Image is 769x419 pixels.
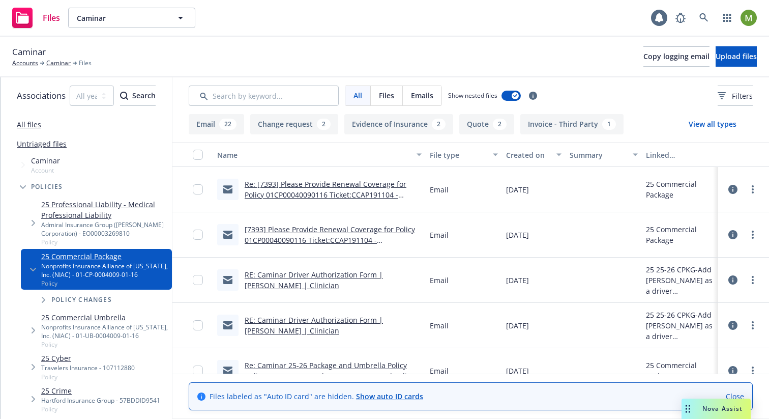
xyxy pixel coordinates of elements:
[41,405,160,413] span: Policy
[726,391,744,402] a: Close
[718,91,753,101] span: Filters
[245,179,406,210] a: Re: [7393] Please Provide Renewal Coverage for Policy 01CP00040090116 Ticket:CCAP191104 - Reinsta...
[426,143,502,167] button: File type
[353,90,362,101] span: All
[31,155,60,166] span: Caminar
[430,366,449,376] span: Email
[670,8,691,28] a: Report a Bug
[747,319,759,331] a: more
[245,315,383,336] a: RE: Caminar Driver Authorization Form | [PERSON_NAME] | Clinician
[245,270,383,290] a: RE: Caminar Driver Authorization Form | [PERSON_NAME] | Clinician
[520,114,624,134] button: Invoice - Third Party
[506,230,529,240] span: [DATE]
[506,275,529,286] span: [DATE]
[672,114,753,134] button: View all types
[642,143,718,167] button: Linked associations
[41,396,160,405] div: Hartford Insurance Group - 57BDDID9541
[41,279,168,288] span: Policy
[747,183,759,195] a: more
[747,365,759,377] a: more
[646,310,714,342] div: 25 25-26 CPKG-Add [PERSON_NAME] as a driver
[41,262,168,279] div: Nonprofits Insurance Alliance of [US_STATE], Inc. (NIAC) - 01-CP-0004009-01-16
[716,51,757,61] span: Upload files
[570,150,627,160] div: Summary
[120,92,128,100] svg: Search
[432,119,446,130] div: 2
[602,119,616,130] div: 1
[566,143,642,167] button: Summary
[43,14,60,22] span: Files
[17,138,67,149] a: Untriaged files
[430,150,487,160] div: File type
[646,360,714,381] div: 25 Commercial Package
[41,385,160,396] a: 25 Crime
[120,86,156,105] div: Search
[193,184,203,194] input: Toggle Row Selected
[217,150,410,160] div: Name
[643,51,709,61] span: Copy logging email
[193,275,203,285] input: Toggle Row Selected
[189,86,339,106] input: Search by keyword...
[682,399,751,419] button: Nova Assist
[716,46,757,67] button: Upload files
[646,224,714,245] div: 25 Commercial Package
[694,8,714,28] a: Search
[430,184,449,195] span: Email
[245,360,414,381] a: Re: Caminar 25-26 Package and Umbrella Policy Delivery (NIAC) General Insurance renewed policy
[193,230,203,240] input: Toggle Row Selected
[41,220,168,238] div: Admiral Insurance Group ([PERSON_NAME] Corporation) - EO00003269810
[493,119,507,130] div: 2
[741,10,757,26] img: photo
[411,90,433,101] span: Emails
[17,89,66,102] span: Associations
[646,264,714,296] div: 25 25-26 CPKG-Add [PERSON_NAME] as a driver
[41,323,168,340] div: Nonprofits Insurance Alliance of [US_STATE], Inc. (NIAC) - 01-UB-0004009-01-16
[210,391,423,402] span: Files labeled as "Auto ID card" are hidden.
[41,199,168,220] a: 25 Professional Liability - Medical Professional Liability
[193,150,203,160] input: Select all
[430,320,449,331] span: Email
[646,150,714,160] div: Linked associations
[732,91,753,101] span: Filters
[317,119,331,130] div: 2
[213,143,426,167] button: Name
[41,364,135,372] div: Travelers Insurance - 107112880
[747,274,759,286] a: more
[702,404,743,413] span: Nova Assist
[506,184,529,195] span: [DATE]
[41,312,168,323] a: 25 Commercial Umbrella
[430,230,449,240] span: Email
[51,297,112,303] span: Policy changes
[77,13,165,23] span: Caminar
[643,46,709,67] button: Copy logging email
[356,392,423,401] a: Show auto ID cards
[41,238,168,246] span: Policy
[68,8,195,28] button: Caminar
[430,275,449,286] span: Email
[646,179,714,200] div: 25 Commercial Package
[682,399,694,419] div: Drag to move
[502,143,566,167] button: Created on
[189,114,244,134] button: Email
[193,320,203,330] input: Toggle Row Selected
[506,366,529,376] span: [DATE]
[120,86,156,106] button: SearchSearch
[41,373,135,381] span: Policy
[41,340,168,349] span: Policy
[245,225,415,256] a: [7393] Please Provide Renewal Coverage for Policy 01CP00040090116 Ticket:CCAP191104 - Reinstateme...
[717,8,737,28] a: Switch app
[46,59,71,68] a: Caminar
[8,4,64,32] a: Files
[379,90,394,101] span: Files
[79,59,92,68] span: Files
[41,353,135,364] a: 25 Cyber
[747,229,759,241] a: more
[31,184,63,190] span: Policies
[219,119,236,130] div: 22
[12,59,38,68] a: Accounts
[718,86,753,106] button: Filters
[448,91,497,100] span: Show nested files
[459,114,514,134] button: Quote
[506,320,529,331] span: [DATE]
[17,120,41,129] a: All files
